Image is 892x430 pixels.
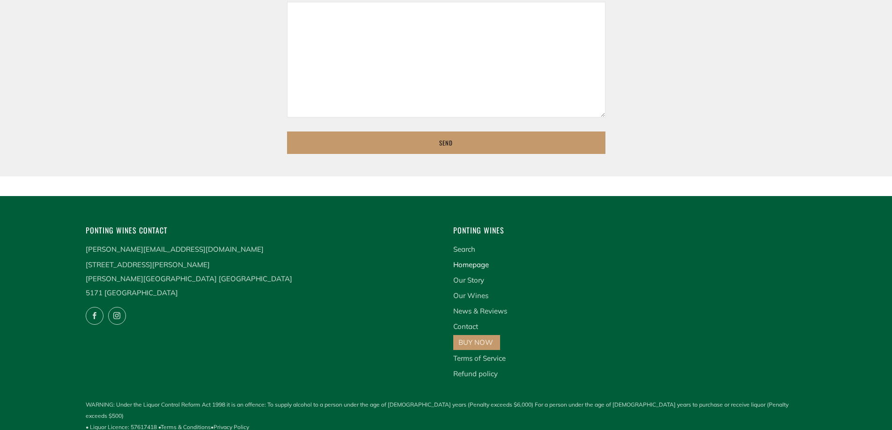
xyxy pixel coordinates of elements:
[86,258,439,300] p: [STREET_ADDRESS][PERSON_NAME] [PERSON_NAME][GEOGRAPHIC_DATA] [GEOGRAPHIC_DATA] 5171 [GEOGRAPHIC_D...
[458,338,493,347] a: BUY NOW
[86,245,264,254] a: [PERSON_NAME][EMAIL_ADDRESS][DOMAIN_NAME]
[453,224,807,237] h4: Ponting Wines
[453,276,484,284] a: Our Story
[453,369,498,378] a: Refund policy
[453,322,478,331] a: Contact
[453,354,506,363] a: Terms of Service
[453,291,488,300] a: Our Wines
[86,224,439,237] h4: Ponting Wines Contact
[453,260,489,269] a: Homepage
[86,399,807,422] span: WARNING: Under the Liquor Control Reform Act 1998 it is an offence: To supply alcohol to a person...
[287,131,605,154] input: Send
[453,306,507,315] a: News & Reviews
[453,245,475,254] a: Search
